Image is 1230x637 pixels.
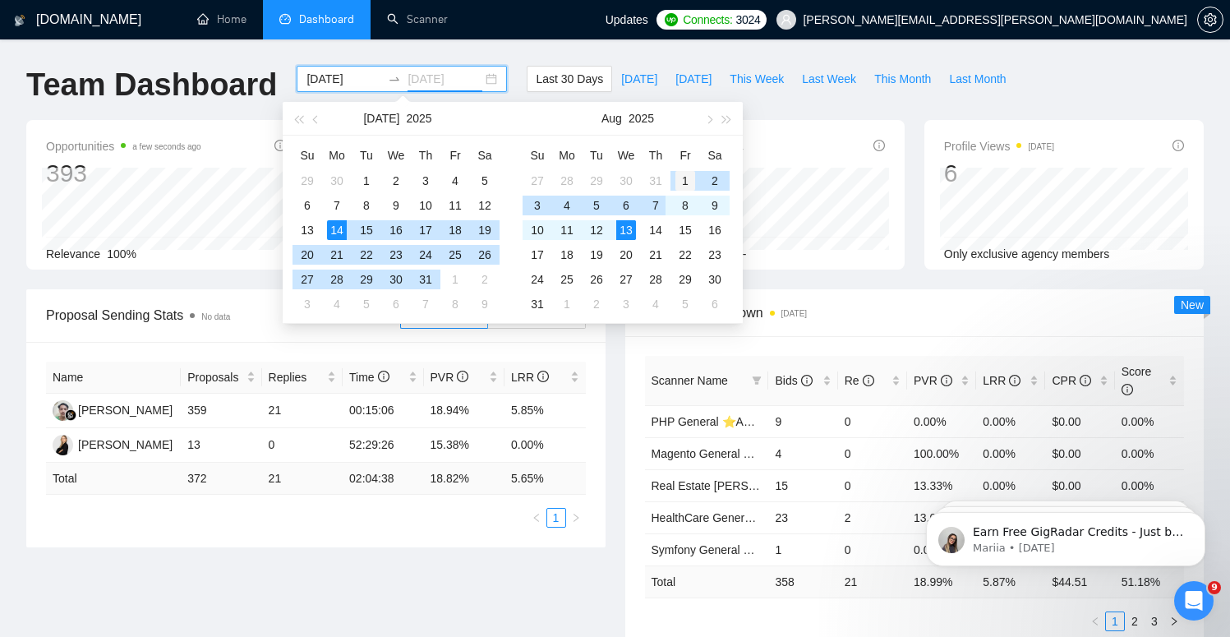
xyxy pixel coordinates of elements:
div: 2 [587,294,606,314]
span: info-circle [537,371,549,382]
span: Re [845,374,874,387]
button: [DATE] [363,102,399,135]
div: 26 [475,245,495,265]
td: 2025-07-13 [293,218,322,242]
div: 1 [445,270,465,289]
th: Fr [440,142,470,168]
td: 2025-07-23 [381,242,411,267]
p: Earn Free GigRadar Credits - Just by Sharing Your Story! 💬 Want more credits for sending proposal... [71,47,283,63]
td: 2025-08-10 [523,218,552,242]
td: 2025-07-31 [411,267,440,292]
div: 3 [297,294,317,314]
td: 2025-07-11 [440,193,470,218]
td: 2025-08-14 [641,218,670,242]
td: 2025-07-28 [552,168,582,193]
td: 2025-08-07 [641,193,670,218]
div: 31 [646,171,666,191]
td: 2025-08-12 [582,218,611,242]
div: 9 [705,196,725,215]
td: 2025-07-26 [470,242,500,267]
div: 13 [297,220,317,240]
td: 2025-07-30 [611,168,641,193]
div: 18 [445,220,465,240]
a: 1 [547,509,565,527]
div: 14 [327,220,347,240]
div: 1 [557,294,577,314]
a: 1 [1106,612,1124,630]
time: [DATE] [1028,142,1053,151]
div: 23 [705,245,725,265]
th: Fr [670,142,700,168]
div: 12 [475,196,495,215]
button: Last Week [793,66,865,92]
a: Magento General ⭐️ ASIA ⭐️ [652,447,803,460]
input: End date [408,70,482,88]
span: user [781,14,792,25]
div: 14 [646,220,666,240]
p: Message from Mariia, sent 1w ago [71,63,283,78]
div: 7 [327,196,347,215]
div: 26 [587,270,606,289]
td: 2025-07-05 [470,168,500,193]
span: info-circle [378,371,389,382]
div: 25 [557,270,577,289]
span: info-circle [863,375,874,386]
a: setting [1197,13,1223,26]
td: 2025-07-16 [381,218,411,242]
span: Invitations [645,136,744,156]
span: No data [715,142,744,151]
th: Proposals [181,362,261,394]
td: 2025-08-27 [611,267,641,292]
a: homeHome [197,12,246,26]
td: 2025-08-04 [322,292,352,316]
div: 8 [445,294,465,314]
span: Time [349,371,389,384]
span: PVR [914,374,952,387]
iframe: Intercom notifications message [901,478,1230,593]
span: Relevance [46,247,100,261]
li: Next Page [1164,612,1184,631]
td: 2025-08-05 [352,292,381,316]
div: 4 [646,294,666,314]
img: logo [14,7,25,34]
td: 2025-07-17 [411,218,440,242]
td: 359 [181,394,261,428]
div: 1 [357,171,376,191]
a: Real Estate [PERSON_NAME] General ⭐️ ASIA ⭐️ [652,479,915,492]
th: Sa [470,142,500,168]
div: 16 [386,220,406,240]
td: 2025-09-04 [641,292,670,316]
td: 2025-08-19 [582,242,611,267]
th: Sa [700,142,730,168]
div: 23 [386,245,406,265]
div: 28 [646,270,666,289]
a: Symfony General ⭐️ ASIA ⭐️ [652,543,803,556]
td: 2025-06-30 [322,168,352,193]
th: Mo [552,142,582,168]
div: 2 [386,171,406,191]
td: 2025-08-17 [523,242,552,267]
time: [DATE] [781,309,807,318]
span: Updates [606,13,648,26]
div: 6 [386,294,406,314]
div: 16 [705,220,725,240]
a: PHP General ⭐️ASIA ⭐️ [652,415,779,428]
div: 11 [557,220,577,240]
span: Profile Views [944,136,1054,156]
td: 00:15:06 [343,394,423,428]
span: Scanner Name [652,374,728,387]
button: Last 30 Days [527,66,612,92]
div: 18 [557,245,577,265]
span: No data [201,312,230,321]
div: 4 [327,294,347,314]
div: 17 [527,245,547,265]
td: 2025-08-02 [470,267,500,292]
div: 5 [675,294,695,314]
span: to [388,72,401,85]
td: 2025-08-23 [700,242,730,267]
td: 2025-08-09 [470,292,500,316]
div: 22 [675,245,695,265]
div: [PERSON_NAME] [78,436,173,454]
span: PVR [431,371,469,384]
span: info-circle [801,375,813,386]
